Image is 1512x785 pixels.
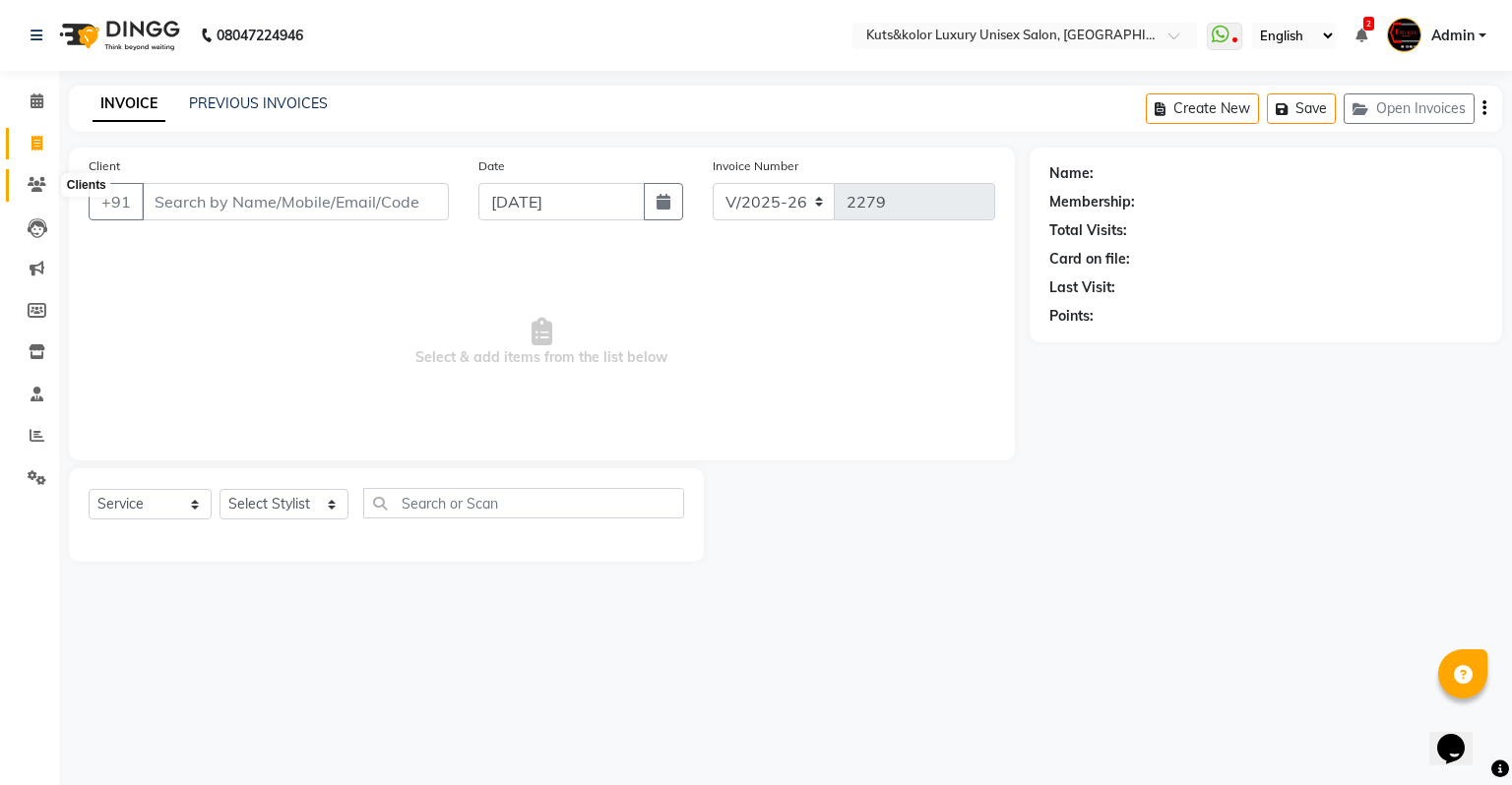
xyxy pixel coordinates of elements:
[1049,306,1094,327] div: Points:
[189,94,328,112] a: PREVIOUS INVOICES
[50,8,185,63] img: logo
[62,174,111,198] div: Clients
[1387,18,1421,52] img: Admin
[363,488,684,518] input: Search or Scan
[89,157,120,175] label: Client
[142,183,449,220] input: Search by Name/Mobile/Email/Code
[1363,17,1374,30] span: 2
[1049,277,1115,298] div: Last Visit:
[1429,706,1492,765] iframe: chat widget
[1344,93,1475,124] button: Open Invoices
[93,87,165,122] a: INVOICE
[1267,93,1336,124] button: Save
[1049,163,1094,184] div: Name:
[1355,27,1367,44] a: 2
[1049,249,1130,270] div: Card on file:
[1049,192,1135,212] div: Membership:
[89,244,995,441] span: Select & add items from the list below
[217,8,303,63] b: 08047224946
[478,157,505,175] label: Date
[713,157,798,175] label: Invoice Number
[1431,26,1475,46] span: Admin
[1146,93,1259,124] button: Create New
[89,183,144,220] button: +91
[1049,220,1127,241] div: Total Visits:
